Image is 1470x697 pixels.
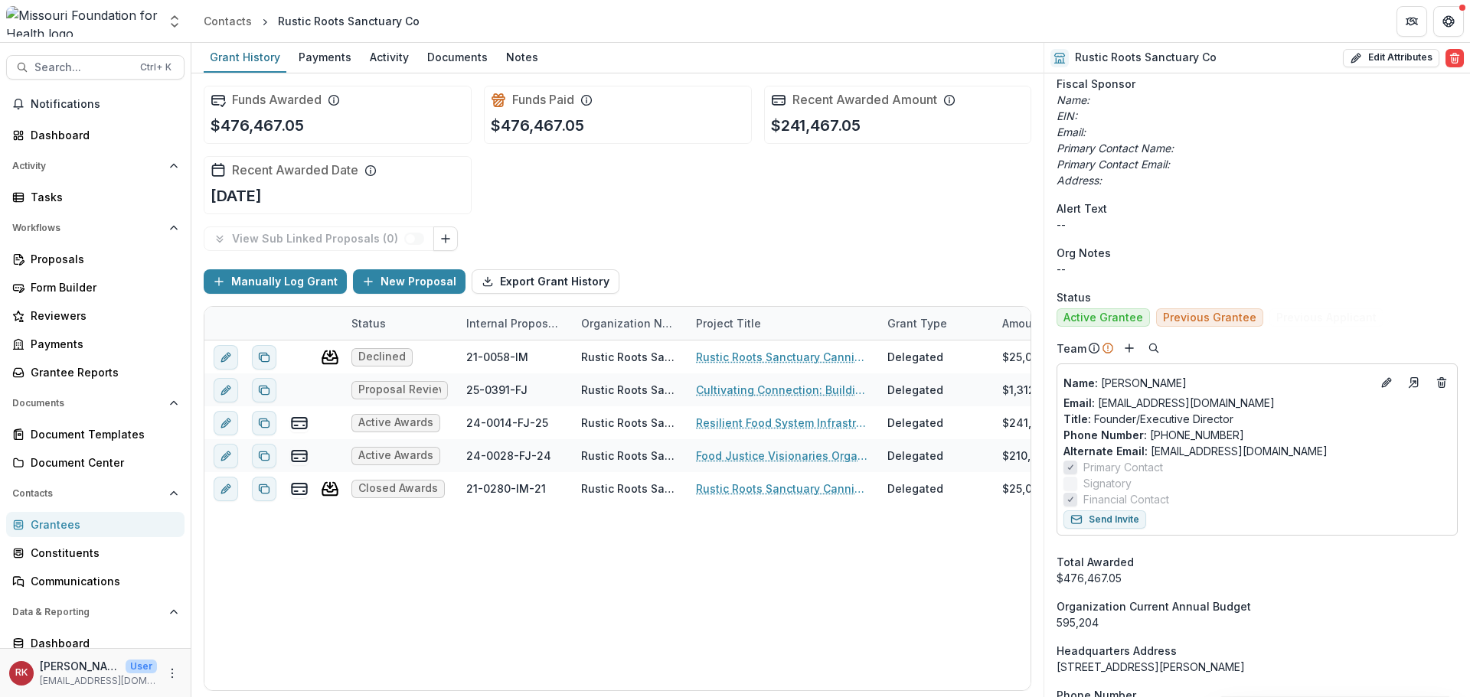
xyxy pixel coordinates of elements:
[252,477,276,501] button: Duplicate proposal
[1063,395,1275,411] a: Email: [EMAIL_ADDRESS][DOMAIN_NAME]
[6,6,158,37] img: Missouri Foundation for Health logo
[993,315,1113,331] div: Amount Requested
[466,349,528,365] div: 21-0058-IM
[31,127,172,143] div: Dashboard
[696,415,869,431] a: Resilient Food System Infrastructure Program Match - North County Harvest Hub
[1057,200,1107,217] span: Alert Text
[164,6,185,37] button: Open entity switcher
[12,161,163,171] span: Activity
[6,481,185,506] button: Open Contacts
[466,448,551,464] div: 24-0028-FJ-24
[792,93,937,107] h2: Recent Awarded Amount
[1002,382,1075,398] div: $1,312,500.00
[993,307,1146,340] div: Amount Requested
[252,378,276,402] button: Duplicate proposal
[6,512,185,537] a: Grantees
[887,448,943,464] div: Delegated
[6,360,185,385] a: Grantee Reports
[1002,480,1063,497] div: $25,000.00
[31,279,172,295] div: Form Builder
[1377,373,1396,392] button: Edit
[887,349,943,365] div: Delegated
[34,61,131,74] span: Search...
[1057,659,1458,675] div: [STREET_ADDRESS][PERSON_NAME]
[204,13,252,29] div: Contacts
[6,391,185,415] button: Open Documents
[500,43,544,73] a: Notes
[6,55,185,80] button: Search...
[1057,598,1251,614] span: Organization Current Annual Budget
[31,426,172,442] div: Document Templates
[581,415,678,431] div: Rustic Roots Sanctuary Co
[6,540,185,565] a: Constituents
[12,398,163,409] span: Documents
[433,226,458,251] button: Link Grants
[126,660,157,673] p: User
[1063,311,1143,324] span: Active Grantee
[1063,396,1095,409] span: Email:
[31,251,172,267] div: Proposals
[1445,49,1464,67] button: Delete
[12,488,163,499] span: Contacts
[6,303,185,328] a: Reviewers
[214,444,238,468] button: edit
[31,573,172,589] div: Communications
[1163,311,1256,324] span: Previous Grantee
[214,378,238,402] button: edit
[6,600,185,624] button: Open Data & Reporting
[500,46,544,68] div: Notes
[358,449,433,462] span: Active Awards
[1057,158,1170,171] i: Primary Contact Email:
[31,545,172,561] div: Constituents
[1063,412,1091,425] span: Title :
[198,10,258,32] a: Contacts
[1057,125,1086,138] i: Email:
[1057,554,1134,570] span: Total Awarded
[1057,245,1111,261] span: Org Notes
[581,480,678,497] div: Rustic Roots Sanctuary Co
[1063,376,1098,389] span: Name :
[252,345,276,370] button: Duplicate proposal
[581,382,678,398] div: Rustic Roots Sanctuary Co
[421,46,494,68] div: Documents
[31,308,172,324] div: Reviewers
[6,184,185,210] a: Tasks
[1063,445,1148,458] span: Alternate Email :
[292,43,358,73] a: Payments
[292,46,358,68] div: Payments
[687,307,878,340] div: Project Title
[6,154,185,178] button: Open Activity
[204,226,434,251] button: View Sub Linked Proposals (0)
[163,664,181,682] button: More
[342,315,395,331] div: Status
[1433,6,1464,37] button: Get Help
[6,568,185,594] a: Communications
[1083,491,1169,507] span: Financial Contact
[6,246,185,272] a: Proposals
[572,307,687,340] div: Organization Name
[457,307,572,340] div: Internal Proposal ID
[512,93,574,107] h2: Funds Paid
[364,46,415,68] div: Activity
[342,307,457,340] div: Status
[572,315,687,331] div: Organization Name
[214,411,238,435] button: edit
[6,92,185,116] button: Notifications
[1343,49,1439,67] button: Edit Attributes
[1063,375,1371,391] p: [PERSON_NAME]
[1002,448,1068,464] div: $210,000.00
[40,658,119,674] p: [PERSON_NAME]
[31,336,172,352] div: Payments
[1057,76,1135,92] span: Fiscal Sponsor
[6,275,185,300] a: Form Builder
[232,163,358,178] h2: Recent Awarded Date
[1083,475,1132,491] span: Signatory
[1402,370,1426,395] a: Go to contact
[211,114,304,137] p: $476,467.05
[696,349,869,365] a: Rustic Roots Sanctuary Canning Kitchen
[15,668,28,678] div: Renee Klann
[204,43,286,73] a: Grant History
